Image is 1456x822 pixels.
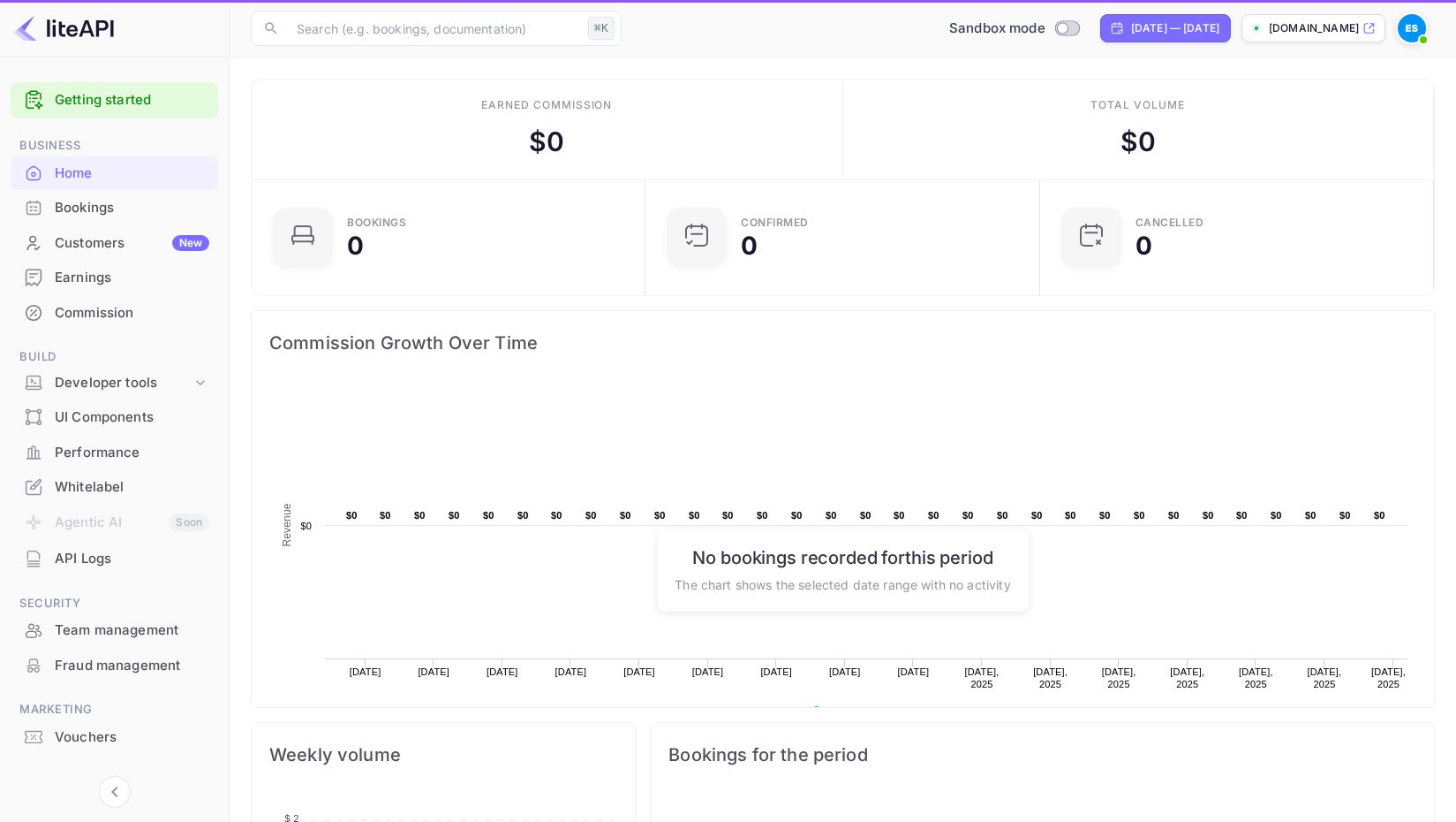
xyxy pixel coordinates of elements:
[585,510,597,521] text: $0
[1135,217,1204,228] div: CANCELLED
[826,510,837,521] text: $0
[949,19,1045,39] span: Sandbox mode
[1271,510,1282,521] text: $0
[588,17,615,40] div: ⌘K
[860,510,871,521] text: $0
[791,510,803,521] text: $0
[55,656,209,676] div: Fraud management
[1398,14,1426,42] img: Elijah Sanders
[1135,233,1152,258] div: 0
[928,510,939,521] text: $0
[11,347,218,367] span: Build
[11,82,218,118] div: Getting started
[449,510,460,521] text: $0
[689,510,700,521] text: $0
[172,235,209,251] div: New
[11,156,218,189] a: Home
[1031,510,1043,521] text: $0
[1090,97,1185,113] div: Total volume
[898,666,930,677] text: [DATE]
[418,666,449,677] text: [DATE]
[1236,510,1248,521] text: $0
[1203,510,1214,521] text: $0
[829,666,861,677] text: [DATE]
[55,727,209,748] div: Vouchers
[55,303,209,323] div: Commission
[55,549,209,569] div: API Logs
[286,11,581,46] input: Search (e.g. bookings, documentation)
[11,613,218,648] div: Team management
[346,510,358,521] text: $0
[1120,122,1156,162] div: $ 0
[11,436,218,470] div: Performance
[55,373,192,393] div: Developer tools
[741,217,809,228] div: Confirmed
[11,720,218,753] a: Vouchers
[11,296,218,331] div: Commission
[99,776,131,808] button: Collapse navigation
[269,741,617,769] span: Weekly volume
[11,613,218,646] a: Team management
[483,510,494,521] text: $0
[347,217,406,228] div: Bookings
[741,233,758,258] div: 0
[11,368,218,399] div: Developer tools
[1102,666,1136,689] text: [DATE], 2025
[11,226,218,261] div: CustomersNew
[1170,666,1204,689] text: [DATE], 2025
[551,510,562,521] text: $0
[55,90,209,110] a: Getting started
[380,510,391,521] text: $0
[1374,510,1385,521] text: $0
[11,720,218,755] div: Vouchers
[894,510,905,521] text: $0
[14,14,114,42] img: LiteAPI logo
[55,407,209,428] div: UI Components
[1033,666,1067,689] text: [DATE], 2025
[942,19,1086,39] div: Switch to Production mode
[11,594,218,613] span: Security
[517,510,529,521] text: $0
[692,666,724,677] text: [DATE]
[1065,510,1076,521] text: $0
[11,191,218,225] div: Bookings
[55,268,209,288] div: Earnings
[11,261,218,295] div: Earnings
[623,666,655,677] text: [DATE]
[481,97,612,113] div: Earned commission
[55,443,209,463] div: Performance
[760,666,792,677] text: [DATE]
[757,510,768,521] text: $0
[675,546,1010,567] h6: No bookings recorded for this period
[487,666,518,677] text: [DATE]
[1131,20,1219,36] div: [DATE] — [DATE]
[269,329,1416,357] span: Commission Growth Over Time
[11,191,218,224] a: Bookings
[350,666,381,677] text: [DATE]
[300,521,312,531] text: $0
[11,470,218,503] a: Whitelabel
[1168,510,1180,521] text: $0
[997,510,1008,521] text: $0
[11,296,218,329] a: Commission
[11,226,218,259] a: CustomersNew
[11,261,218,293] a: Earnings
[11,156,218,191] div: Home
[654,510,666,521] text: $0
[1099,510,1111,521] text: $0
[55,164,209,184] div: Home
[1305,510,1316,521] text: $0
[668,741,1416,769] span: Bookings for the period
[1134,510,1145,521] text: $0
[55,198,209,218] div: Bookings
[965,666,1000,689] text: [DATE], 2025
[1269,20,1359,36] p: [DOMAIN_NAME]
[962,510,974,521] text: $0
[675,575,1010,593] p: The chart shows the selected date range with no activity
[55,477,209,498] div: Whitelabel
[11,649,218,681] a: Fraud management
[414,510,426,521] text: $0
[1239,666,1273,689] text: [DATE], 2025
[1100,14,1231,42] div: Click to change the date range period
[529,122,564,162] div: $ 0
